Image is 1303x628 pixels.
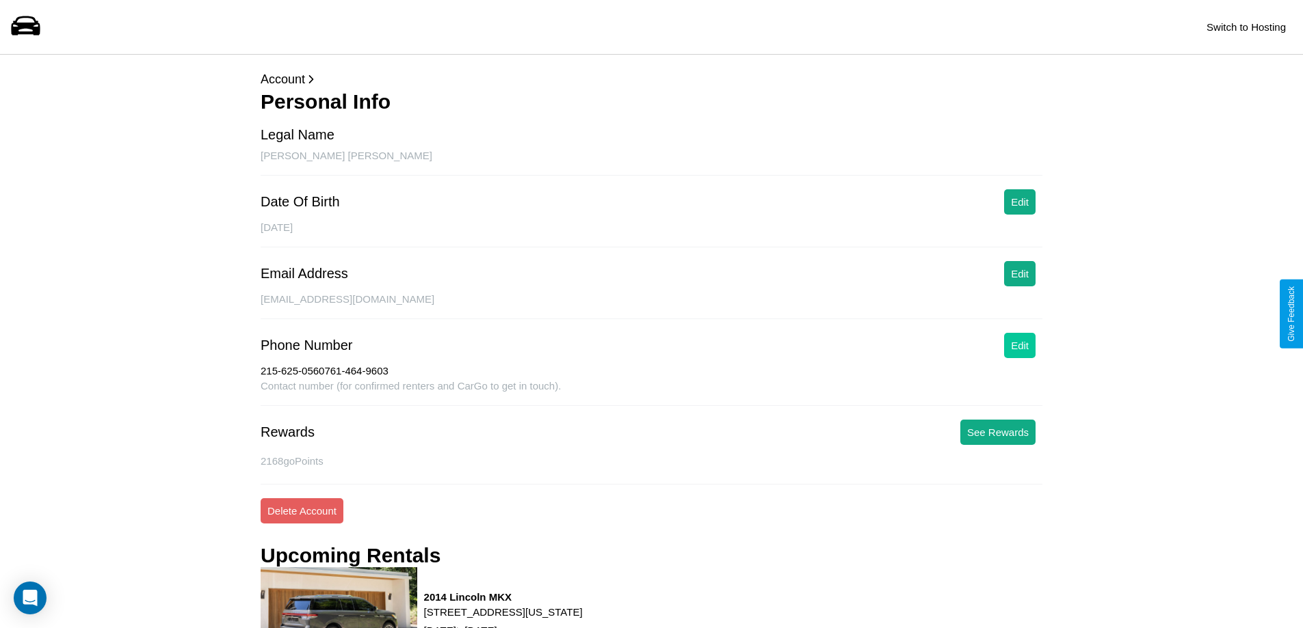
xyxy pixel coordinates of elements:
p: 2168 goPoints [261,452,1042,470]
p: Account [261,68,1042,90]
div: Open Intercom Messenger [14,582,47,614]
button: Edit [1004,189,1036,215]
div: [PERSON_NAME] [PERSON_NAME] [261,150,1042,176]
button: Switch to Hosting [1200,14,1293,40]
div: [EMAIL_ADDRESS][DOMAIN_NAME] [261,293,1042,319]
h3: 2014 Lincoln MKX [424,591,583,603]
h3: Personal Info [261,90,1042,113]
div: [DATE] [261,221,1042,247]
h3: Upcoming Rentals [261,544,440,567]
div: Give Feedback [1287,286,1296,342]
div: Phone Number [261,338,353,353]
div: Date Of Birth [261,194,340,210]
p: [STREET_ADDRESS][US_STATE] [424,603,583,621]
button: Edit [1004,261,1036,286]
div: 215-625-0560761-464-9603 [261,365,1042,380]
button: Delete Account [261,498,343,523]
div: Legal Name [261,127,334,143]
div: Email Address [261,266,348,282]
div: Rewards [261,424,315,440]
button: Edit [1004,333,1036,358]
div: Contact number (for confirmed renters and CarGo to get in touch). [261,380,1042,406]
button: See Rewards [960,420,1036,445]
